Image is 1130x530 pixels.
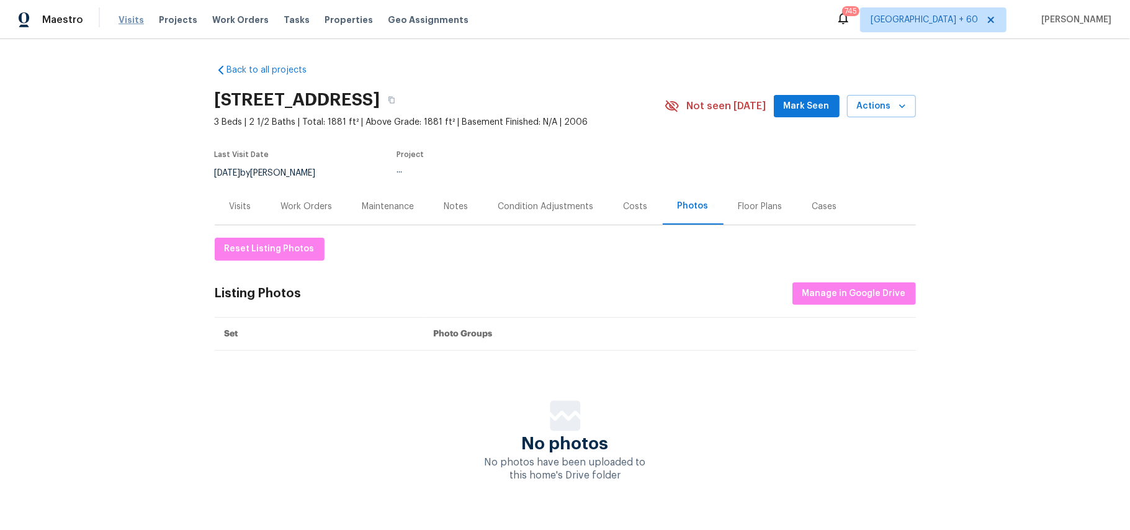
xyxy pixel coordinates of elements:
[362,200,415,213] div: Maintenance
[42,14,83,26] span: Maestro
[215,166,331,181] div: by [PERSON_NAME]
[215,116,665,128] span: 3 Beds | 2 1/2 Baths | Total: 1881 ft² | Above Grade: 1881 ft² | Basement Finished: N/A | 2006
[498,200,594,213] div: Condition Adjustments
[212,14,269,26] span: Work Orders
[687,100,766,112] span: Not seen [DATE]
[215,169,241,177] span: [DATE]
[119,14,144,26] span: Visits
[812,200,837,213] div: Cases
[325,14,373,26] span: Properties
[857,99,906,114] span: Actions
[774,95,840,118] button: Mark Seen
[380,89,403,111] button: Copy Address
[281,200,333,213] div: Work Orders
[424,318,916,351] th: Photo Groups
[485,457,646,480] span: No photos have been uploaded to this home's Drive folder
[678,200,709,212] div: Photos
[624,200,648,213] div: Costs
[215,287,302,300] div: Listing Photos
[1036,14,1111,26] span: [PERSON_NAME]
[215,94,380,106] h2: [STREET_ADDRESS]
[215,238,325,261] button: Reset Listing Photos
[784,99,830,114] span: Mark Seen
[215,64,334,76] a: Back to all projects
[225,241,315,257] span: Reset Listing Photos
[802,286,906,302] span: Manage in Google Drive
[230,200,251,213] div: Visits
[847,95,916,118] button: Actions
[871,14,978,26] span: [GEOGRAPHIC_DATA] + 60
[215,151,269,158] span: Last Visit Date
[388,14,469,26] span: Geo Assignments
[397,151,424,158] span: Project
[284,16,310,24] span: Tasks
[738,200,782,213] div: Floor Plans
[845,5,857,17] div: 745
[444,200,469,213] div: Notes
[792,282,916,305] button: Manage in Google Drive
[522,438,609,450] span: No photos
[215,318,424,351] th: Set
[397,166,635,174] div: ...
[159,14,197,26] span: Projects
